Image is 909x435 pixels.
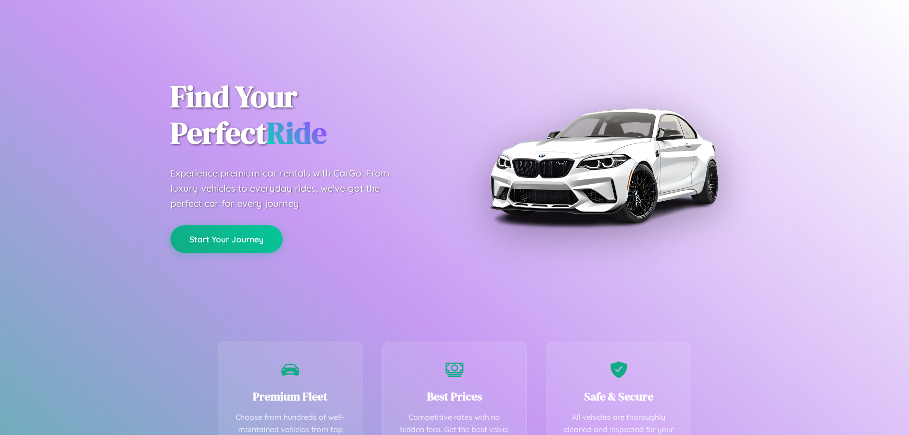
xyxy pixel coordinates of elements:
[397,389,513,404] h3: Best Prices
[561,389,677,404] h3: Safe & Secure
[170,79,440,151] h1: Find Your Perfect
[267,112,327,153] span: Ride
[232,389,348,404] h3: Premium Fleet
[170,166,407,211] p: Experience premium car rentals with CarGo. From luxury vehicles to everyday rides, we've got the ...
[170,225,283,253] button: Start Your Journey
[485,47,722,284] img: Premium BMW car rental vehicle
